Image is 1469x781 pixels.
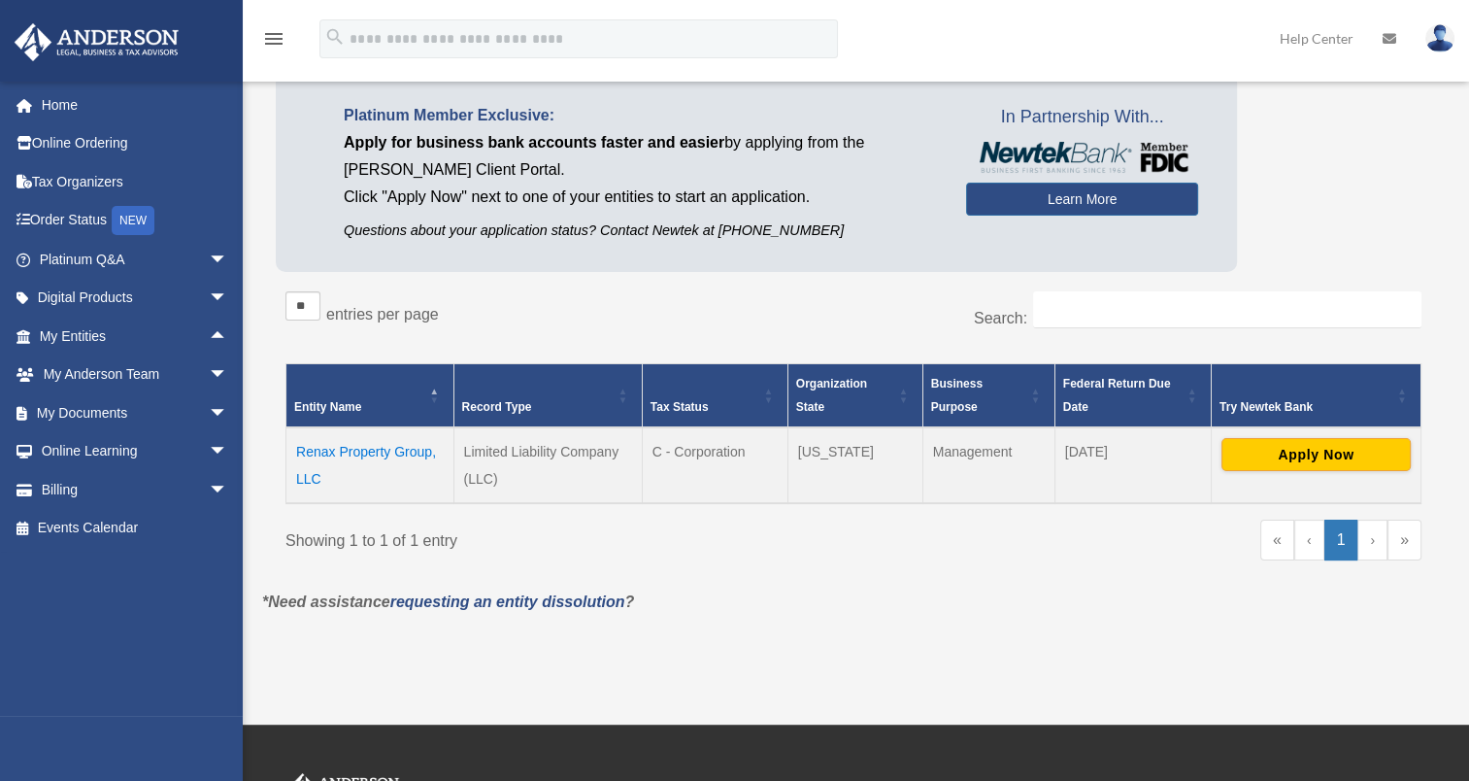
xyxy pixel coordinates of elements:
label: entries per page [326,306,439,323]
button: Apply Now [1221,438,1411,471]
p: by applying from the [PERSON_NAME] Client Portal. [344,129,937,184]
span: arrow_drop_down [209,393,248,433]
p: Click "Apply Now" next to one of your entities to start an application. [344,184,937,211]
span: Entity Name [294,400,361,414]
td: C - Corporation [642,427,787,503]
p: Platinum Member Exclusive: [344,102,937,129]
td: Renax Property Group, LLC [286,427,454,503]
span: Federal Return Due Date [1063,377,1171,414]
th: Organization State: Activate to sort [787,363,922,427]
img: Anderson Advisors Platinum Portal [9,23,184,61]
img: NewtekBankLogoSM.png [976,142,1188,173]
a: 1 [1324,520,1358,560]
td: Management [922,427,1054,503]
a: Previous [1294,520,1324,560]
td: Limited Liability Company (LLC) [453,427,642,503]
div: Try Newtek Bank [1219,395,1391,419]
a: Events Calendar [14,509,257,548]
a: menu [262,34,285,51]
span: In Partnership With... [966,102,1198,133]
span: Tax Status [651,400,709,414]
a: First [1260,520,1294,560]
i: search [324,26,346,48]
span: arrow_drop_down [209,432,248,472]
th: Business Purpose: Activate to sort [922,363,1054,427]
label: Search: [974,310,1027,326]
a: Online Learningarrow_drop_down [14,432,257,471]
td: [US_STATE] [787,427,922,503]
span: arrow_drop_down [209,240,248,280]
span: Organization State [796,377,867,414]
th: Entity Name: Activate to invert sorting [286,363,454,427]
a: Home [14,85,257,124]
span: arrow_drop_down [209,356,248,395]
p: Questions about your application status? Contact Newtek at [PHONE_NUMBER] [344,219,937,243]
span: Apply for business bank accounts faster and easier [344,134,724,151]
span: Business Purpose [931,377,983,414]
th: Tax Status: Activate to sort [642,363,787,427]
a: Billingarrow_drop_down [14,470,257,509]
div: Showing 1 to 1 of 1 entry [285,520,839,555]
span: arrow_drop_up [209,317,248,357]
a: Digital Productsarrow_drop_down [14,279,257,318]
a: My Documentsarrow_drop_down [14,393,257,432]
a: My Entitiesarrow_drop_up [14,317,248,356]
a: Platinum Q&Aarrow_drop_down [14,240,257,279]
span: arrow_drop_down [209,470,248,510]
span: arrow_drop_down [209,279,248,319]
a: Learn More [966,183,1198,216]
i: menu [262,27,285,51]
td: [DATE] [1054,427,1211,503]
a: Next [1357,520,1387,560]
th: Try Newtek Bank : Activate to sort [1211,363,1420,427]
div: NEW [112,206,154,235]
th: Record Type: Activate to sort [453,363,642,427]
a: Tax Organizers [14,162,257,201]
em: *Need assistance ? [262,594,634,610]
a: requesting an entity dissolution [390,594,625,610]
span: Record Type [462,400,532,414]
img: User Pic [1425,24,1454,52]
a: Last [1387,520,1421,560]
th: Federal Return Due Date: Activate to sort [1054,363,1211,427]
a: My Anderson Teamarrow_drop_down [14,356,257,394]
a: Order StatusNEW [14,201,257,241]
a: Online Ordering [14,124,257,163]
